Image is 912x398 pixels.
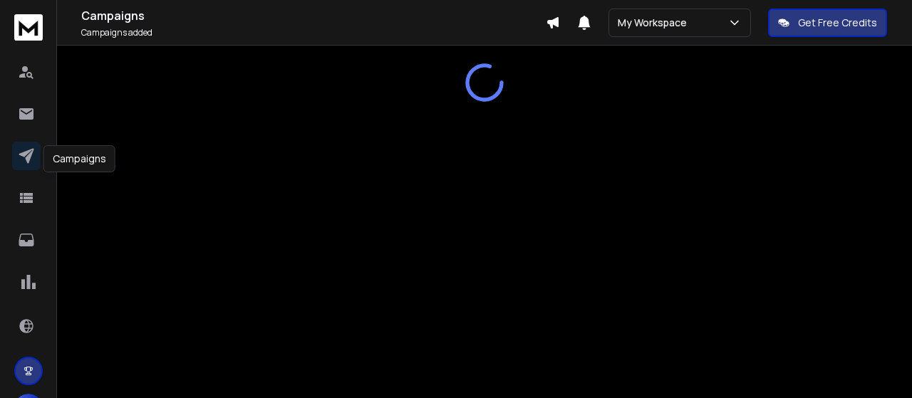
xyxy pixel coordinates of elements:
[768,9,887,37] button: Get Free Credits
[43,145,115,172] div: Campaigns
[14,14,43,41] img: logo
[618,16,693,30] p: My Workspace
[81,7,546,24] h1: Campaigns
[81,27,546,38] p: Campaigns added
[798,16,877,30] p: Get Free Credits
